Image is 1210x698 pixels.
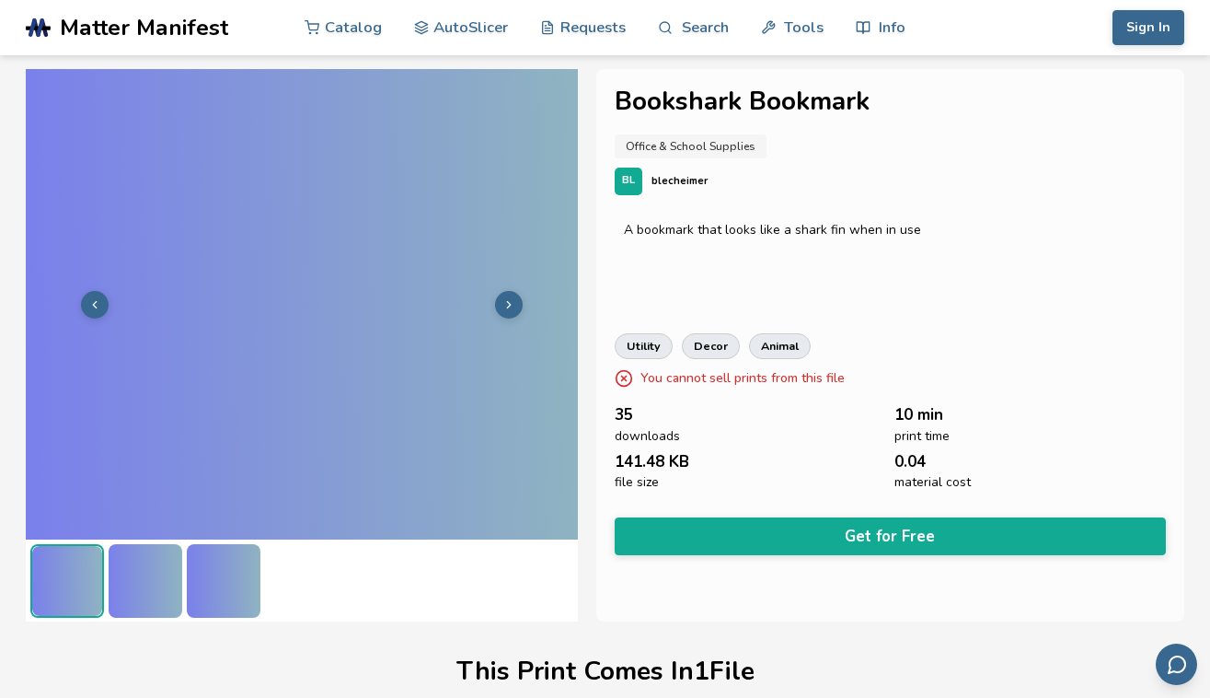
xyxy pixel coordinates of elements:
span: material cost [894,475,971,490]
h1: This Print Comes In 1 File [456,657,755,686]
span: BL [622,175,635,187]
span: file size [615,475,659,490]
a: Office & School Supplies [615,134,766,158]
button: Get for Free [615,518,1167,555]
a: animal [749,333,811,359]
div: A bookmark that looks like a shark fin when in use [624,223,1158,238]
h1: Bookshark Bookmark [615,87,1167,116]
span: Matter Manifest [60,15,228,41]
span: print time [894,429,950,444]
span: 35 [615,406,633,424]
span: 0.04 [894,453,926,471]
a: utility [615,333,673,359]
button: Send feedback via email [1156,644,1197,685]
span: 10 min [894,406,943,424]
p: blecheimer [651,171,708,191]
p: You cannot sell prints from this file [640,368,845,388]
span: 141.48 KB [615,453,689,471]
button: Sign In [1112,10,1184,45]
span: downloads [615,429,680,444]
a: decor [682,333,740,359]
